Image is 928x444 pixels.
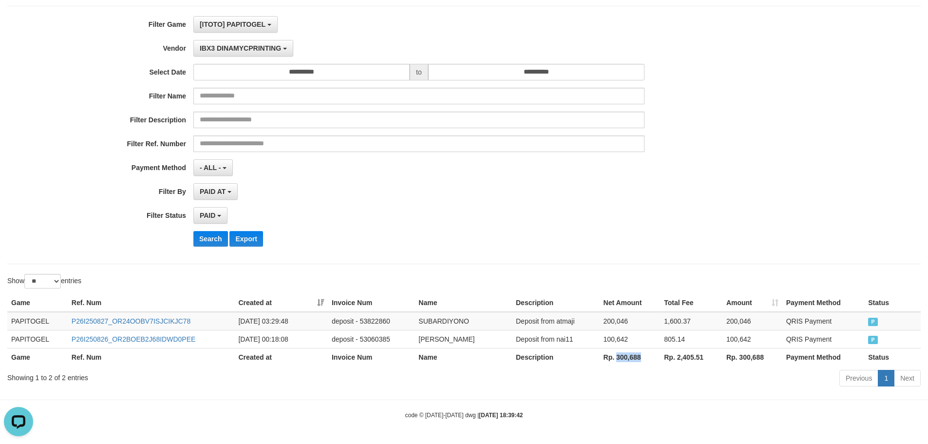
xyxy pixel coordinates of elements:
td: [DATE] 03:29:48 [234,312,327,330]
th: Net Amount [600,294,661,312]
th: Invoice Num [328,348,415,366]
td: [PERSON_NAME] [415,330,512,348]
th: Ref. Num [68,348,235,366]
small: code © [DATE]-[DATE] dwg | [405,412,523,419]
th: Payment Method [782,294,865,312]
td: 200,046 [722,312,782,330]
td: 805.14 [660,330,722,348]
th: Status [864,294,921,312]
div: Showing 1 to 2 of 2 entries [7,369,379,383]
td: PAPITOGEL [7,330,68,348]
td: 100,642 [600,330,661,348]
button: Search [193,231,228,247]
td: 100,642 [722,330,782,348]
a: P26I250826_OR2BOEB2J68IDWD0PEE [72,335,195,343]
th: Created at: activate to sort column ascending [234,294,327,312]
td: 1,600.37 [660,312,722,330]
th: Created at [234,348,327,366]
span: [ITOTO] PAPITOGEL [200,20,265,28]
th: Name [415,294,512,312]
th: Game [7,348,68,366]
td: QRIS Payment [782,330,865,348]
span: PAID [200,212,215,219]
span: PAID [868,336,878,344]
span: - ALL - [200,164,221,172]
th: Rp. 2,405.51 [660,348,722,366]
th: Description [512,348,600,366]
th: Payment Method [782,348,865,366]
a: Next [894,370,921,386]
span: PAID AT [200,188,226,195]
th: Ref. Num [68,294,235,312]
th: Game [7,294,68,312]
span: IBX3 DINAMYCPRINTING [200,44,281,52]
td: deposit - 53822860 [328,312,415,330]
td: Deposit from atmaji [512,312,600,330]
td: deposit - 53060385 [328,330,415,348]
button: [ITOTO] PAPITOGEL [193,16,278,33]
th: Rp. 300,688 [722,348,782,366]
a: Previous [839,370,878,386]
button: PAID [193,207,227,224]
span: PAID [868,318,878,326]
a: P26I250827_OR24OOBV7ISJCIKJC78 [72,317,190,325]
td: QRIS Payment [782,312,865,330]
a: 1 [878,370,894,386]
td: Deposit from nai11 [512,330,600,348]
label: Show entries [7,274,81,289]
span: to [410,64,428,80]
button: Open LiveChat chat widget [4,4,33,33]
th: Name [415,348,512,366]
th: Description [512,294,600,312]
th: Rp. 300,688 [600,348,661,366]
strong: [DATE] 18:39:42 [479,412,523,419]
th: Status [864,348,921,366]
button: - ALL - [193,159,233,176]
button: PAID AT [193,183,238,200]
th: Invoice Num [328,294,415,312]
td: PAPITOGEL [7,312,68,330]
button: Export [229,231,263,247]
th: Total Fee [660,294,722,312]
th: Amount: activate to sort column ascending [722,294,782,312]
td: [DATE] 00:18:08 [234,330,327,348]
button: IBX3 DINAMYCPRINTING [193,40,293,57]
td: 200,046 [600,312,661,330]
select: Showentries [24,274,61,289]
td: SUBARDIYONO [415,312,512,330]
